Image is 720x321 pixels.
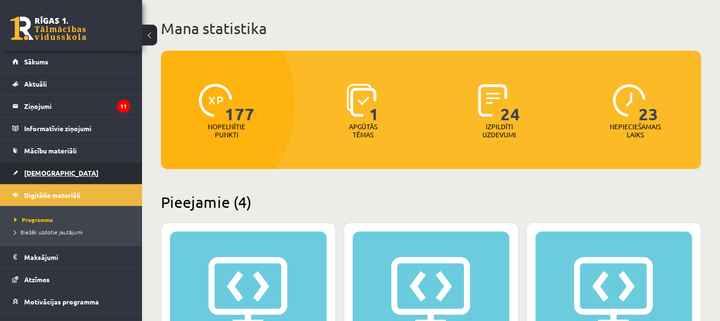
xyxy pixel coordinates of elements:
span: 177 [225,84,255,123]
span: Mācību materiāli [24,146,77,155]
span: Programma [14,216,53,223]
img: icon-clock-7be60019b62300814b6bd22b8e044499b485619524d84068768e800edab66f18.svg [613,84,646,117]
a: Ziņojumi11 [12,95,130,117]
p: Izpildīti uzdevumi [480,123,517,139]
legend: Ziņojumi [24,95,130,117]
span: [DEMOGRAPHIC_DATA] [24,169,98,177]
a: Sākums [12,51,130,72]
p: Nopelnītie punkti [208,123,245,139]
span: Atzīmes [24,275,50,284]
span: 23 [639,84,658,123]
a: Digitālie materiāli [12,184,130,206]
span: Motivācijas programma [24,297,99,306]
img: icon-completed-tasks-ad58ae20a441b2904462921112bc710f1caf180af7a3daa7317a5a94f2d26646.svg [478,84,507,117]
a: Rīgas 1. Tālmācības vidusskola [10,17,86,40]
img: icon-xp-0682a9bc20223a9ccc6f5883a126b849a74cddfe5390d2b41b4391c66f2066e7.svg [199,84,232,117]
span: Sākums [24,57,48,66]
legend: Maksājumi [24,246,130,268]
h2: Pieejamie (4) [161,193,701,211]
i: 11 [117,100,130,113]
span: 1 [369,84,379,123]
span: Biežāk uzdotie jautājumi [14,228,83,236]
a: Aktuāli [12,73,130,95]
a: Mācību materiāli [12,140,130,161]
a: Informatīvie ziņojumi [12,117,130,139]
p: Nepieciešamais laiks [610,123,661,139]
legend: Informatīvie ziņojumi [24,117,130,139]
a: Motivācijas programma [12,291,130,312]
span: 24 [500,84,520,123]
span: Aktuāli [24,80,47,88]
a: Maksājumi [12,246,130,268]
a: Atzīmes [12,268,130,290]
a: [DEMOGRAPHIC_DATA] [12,162,130,184]
span: Digitālie materiāli [24,191,80,199]
h1: Mana statistika [161,19,701,38]
p: Apgūtās tēmas [345,123,382,139]
a: Biežāk uzdotie jautājumi [14,228,133,236]
img: icon-learned-topics-4a711ccc23c960034f471b6e78daf4a3bad4a20eaf4de84257b87e66633f6470.svg [347,84,376,117]
a: Programma [14,215,133,224]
